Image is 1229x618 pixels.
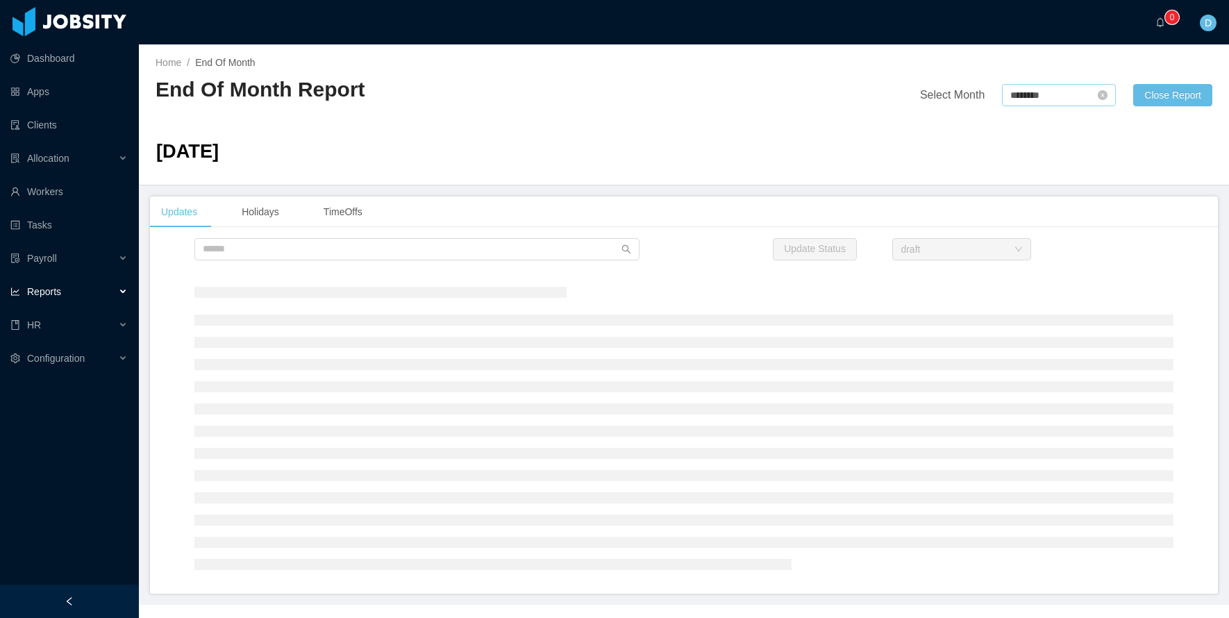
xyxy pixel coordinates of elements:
button: Update Status [773,238,857,260]
span: D [1205,15,1212,31]
div: Holidays [231,197,290,228]
span: Configuration [27,353,85,364]
h2: End Of Month Report [156,76,684,104]
i: icon: bell [1155,17,1165,27]
span: Reports [27,286,61,297]
i: icon: down [1014,245,1023,255]
span: Payroll [27,253,57,264]
div: Updates [150,197,208,228]
a: icon: appstoreApps [10,78,128,106]
i: icon: line-chart [10,287,20,297]
div: TimeOffs [312,197,374,228]
span: Select Month [920,89,985,101]
span: Allocation [27,153,69,164]
a: Home [156,57,181,68]
span: / [187,57,190,68]
i: icon: book [10,320,20,330]
a: icon: userWorkers [10,178,128,206]
sup: 0 [1165,10,1179,24]
span: [DATE] [156,140,219,162]
button: Close Report [1133,84,1212,106]
i: icon: close-circle [1098,90,1107,100]
i: icon: search [621,244,631,254]
div: draft [901,239,920,260]
i: icon: setting [10,353,20,363]
a: icon: pie-chartDashboard [10,44,128,72]
a: icon: auditClients [10,111,128,139]
i: icon: file-protect [10,253,20,263]
span: HR [27,319,41,331]
span: End Of Month [195,57,255,68]
i: icon: solution [10,153,20,163]
a: icon: profileTasks [10,211,128,239]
